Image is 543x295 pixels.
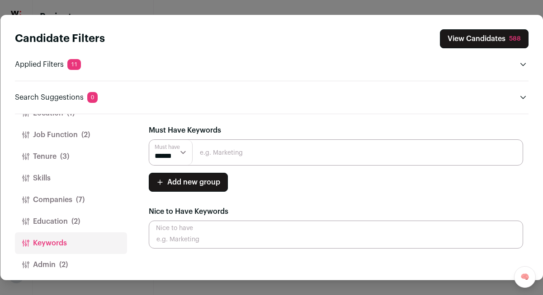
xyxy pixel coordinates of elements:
button: Keywords [15,232,127,254]
span: (3) [60,151,69,162]
button: Skills [15,167,127,189]
a: 🧠 [514,266,536,288]
button: Education(2) [15,211,127,232]
span: (2) [71,216,80,227]
p: Search Suggestions [15,92,98,103]
label: Must Have Keywords [149,125,221,136]
strong: Candidate Filters [15,33,105,44]
span: (2) [81,129,90,140]
button: Companies(7) [15,189,127,211]
button: Admin(2) [15,254,127,276]
p: Applied Filters [15,59,81,70]
button: Open applied filters [518,59,529,70]
span: 0 [87,92,98,103]
button: Add new group [149,173,228,192]
span: (7) [76,194,85,205]
span: (2) [59,259,68,270]
button: Job Function(2) [15,124,127,146]
span: 11 [67,59,81,70]
input: e.g. Marketing [149,221,523,249]
span: Add new group [167,177,220,188]
button: Close search preferences [440,29,529,48]
span: Nice to Have Keywords [149,208,228,215]
div: 588 [509,34,521,43]
input: e.g. Marketing [149,139,523,166]
button: Tenure(3) [15,146,127,167]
